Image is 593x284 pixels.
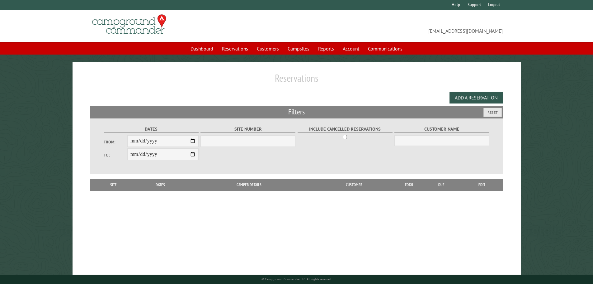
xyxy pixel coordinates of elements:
img: Campground Commander [90,12,168,36]
th: Customer [311,179,397,190]
th: Camper Details [187,179,311,190]
small: © Campground Commander LLC. All rights reserved. [261,277,332,281]
button: Reset [483,108,502,117]
label: Dates [104,126,199,133]
a: Reservations [218,43,252,55]
a: Communications [364,43,406,55]
label: Customer Name [394,126,489,133]
th: Due [422,179,461,190]
span: [EMAIL_ADDRESS][DOMAIN_NAME] [297,17,503,35]
a: Campsites [284,43,313,55]
label: Site Number [200,126,295,133]
th: Total [397,179,422,190]
a: Account [339,43,363,55]
label: Include Cancelled Reservations [298,126,393,133]
label: From: [104,139,127,145]
th: Edit [461,179,503,190]
th: Site [93,179,134,190]
h1: Reservations [90,72,503,89]
h2: Filters [90,106,503,118]
a: Dashboard [187,43,217,55]
a: Customers [253,43,283,55]
a: Reports [314,43,338,55]
label: To: [104,152,127,158]
th: Dates [134,179,187,190]
button: Add a Reservation [449,92,503,103]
